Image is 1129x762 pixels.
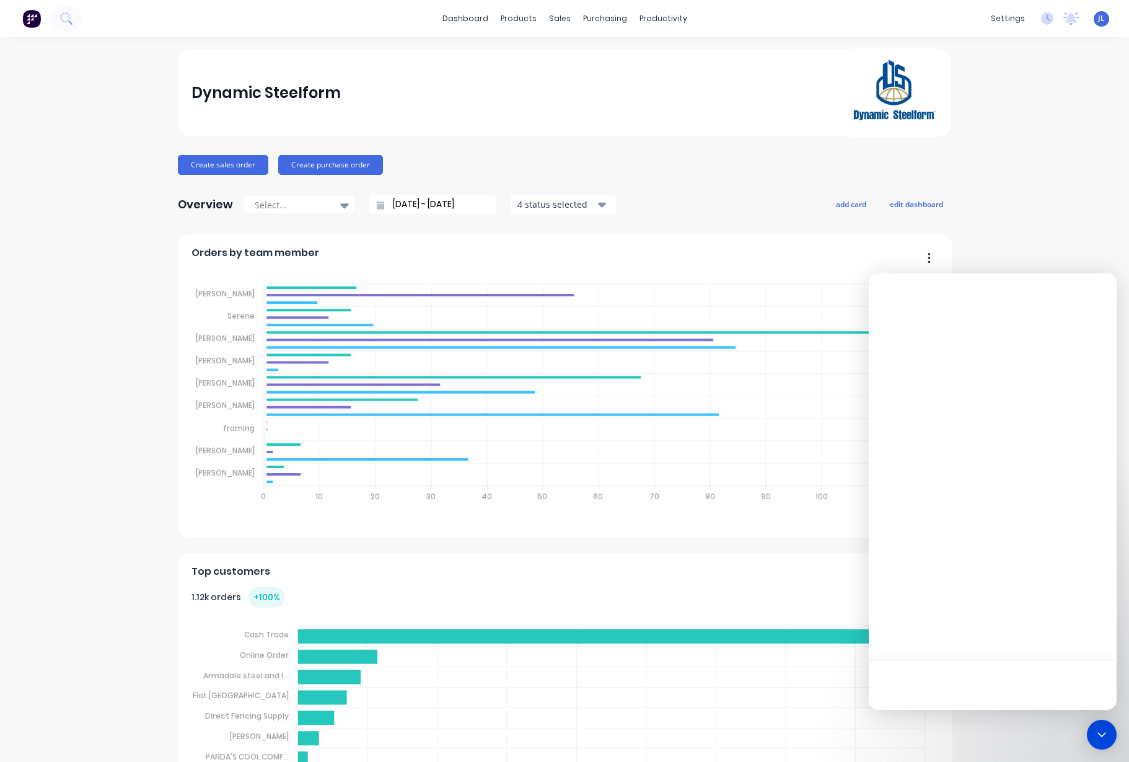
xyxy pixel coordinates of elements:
[882,196,951,212] button: edit dashboard
[191,246,319,260] span: Orders by team member
[705,491,714,502] tspan: 80
[261,491,266,502] tspan: 0
[191,587,285,608] div: 1.12k orders
[205,711,289,721] tspan: Direct Fencing Supply
[537,491,547,502] tspan: 50
[196,378,255,388] tspan: [PERSON_NAME]
[494,9,543,28] div: products
[196,400,255,410] tspan: [PERSON_NAME]
[244,629,289,640] tspan: Cash Trade
[227,311,255,321] tspan: Serene
[370,491,379,502] tspan: 20
[511,195,616,214] button: 4 status selected
[828,196,874,212] button: add card
[178,155,268,175] button: Create sales order
[178,192,233,217] div: Overview
[815,491,827,502] tspan: 100
[481,491,491,502] tspan: 40
[577,9,633,28] div: purchasing
[162,690,289,701] tspan: Granny Flat [GEOGRAPHIC_DATA]
[426,491,435,502] tspan: 30
[278,155,383,175] button: Create purchase order
[22,9,41,28] img: Factory
[240,650,289,660] tspan: Online Order
[196,445,255,456] tspan: [PERSON_NAME]
[196,333,255,343] tspan: [PERSON_NAME]
[206,751,289,762] tspan: PANDA'S COOL COMF...
[196,288,255,299] tspan: [PERSON_NAME]
[760,491,770,502] tspan: 90
[196,467,255,478] tspan: [PERSON_NAME]
[851,48,938,138] img: Dynamic Steelform
[649,491,659,502] tspan: 70
[593,491,603,502] tspan: 60
[985,9,1031,28] div: settings
[248,587,285,608] div: + 100 %
[633,9,693,28] div: productivity
[223,422,255,433] tspan: framing
[315,491,323,502] tspan: 10
[517,198,595,211] div: 4 status selected
[203,670,289,680] tspan: Armadale steel and I...
[1087,720,1117,750] div: Open Intercom Messenger
[191,81,341,105] div: Dynamic Steelform
[1098,13,1105,24] span: JL
[196,355,255,366] tspan: [PERSON_NAME]
[543,9,577,28] div: sales
[436,9,494,28] a: dashboard
[230,731,289,742] tspan: [PERSON_NAME]
[191,564,270,579] span: Top customers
